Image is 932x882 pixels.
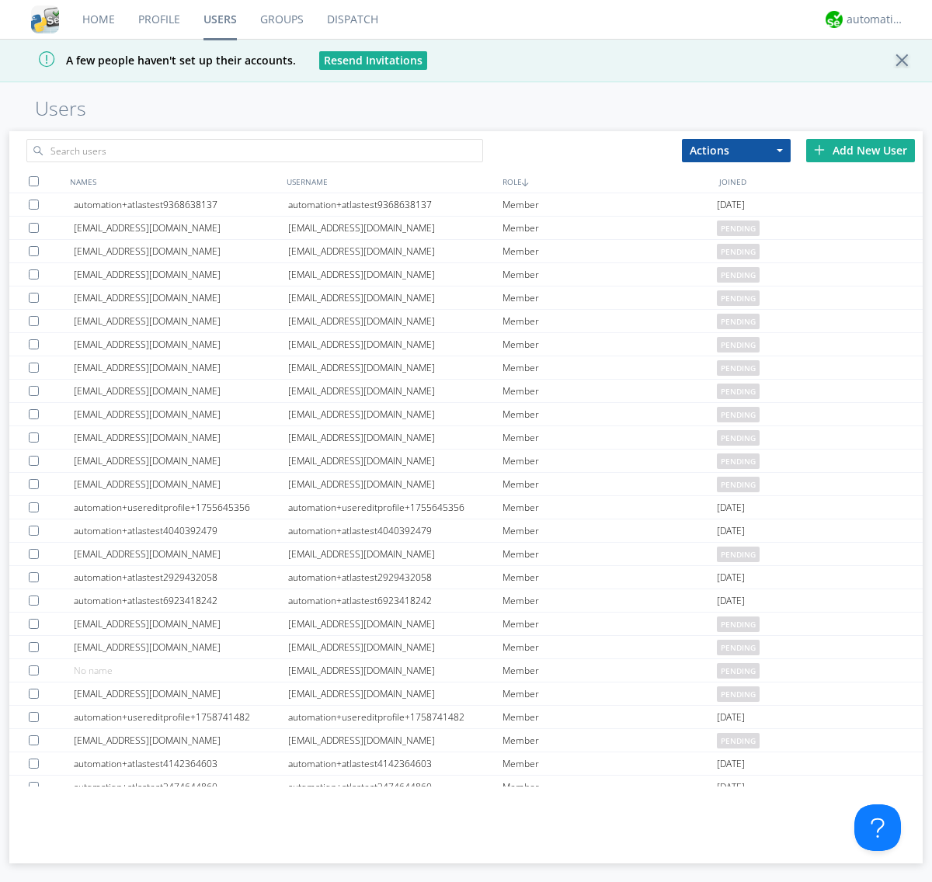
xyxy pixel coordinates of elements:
div: Member [503,403,717,425]
div: USERNAME [283,170,499,193]
span: pending [717,220,760,236]
span: pending [717,686,760,702]
div: Member [503,193,717,216]
div: ROLE [499,170,715,193]
button: Resend Invitations [319,51,427,70]
div: Member [503,636,717,658]
div: [EMAIL_ADDRESS][DOMAIN_NAME] [288,403,503,425]
div: [EMAIL_ADDRESS][DOMAIN_NAME] [288,286,503,309]
span: pending [717,244,760,259]
a: automation+usereditprofile+1758741482automation+usereditprofile+1758741482Member[DATE] [9,706,923,729]
div: [EMAIL_ADDRESS][DOMAIN_NAME] [288,240,503,262]
span: pending [717,267,760,283]
div: Member [503,752,717,775]
div: Member [503,426,717,449]
a: [EMAIL_ADDRESS][DOMAIN_NAME][EMAIL_ADDRESS][DOMAIN_NAME]Memberpending [9,613,923,636]
div: automation+atlastest9368638137 [288,193,503,216]
div: Member [503,519,717,542]
input: Search users [26,139,483,162]
span: pending [717,453,760,469]
div: Member [503,659,717,682]
iframe: Toggle Customer Support [854,804,901,851]
div: [EMAIL_ADDRESS][DOMAIN_NAME] [288,659,503,682]
div: [EMAIL_ADDRESS][DOMAIN_NAME] [74,263,288,286]
a: automation+atlastest6923418242automation+atlastest6923418242Member[DATE] [9,589,923,613]
a: automation+atlastest9368638137automation+atlastest9368638137Member[DATE] [9,193,923,217]
span: A few people haven't set up their accounts. [12,53,296,68]
div: [EMAIL_ADDRESS][DOMAIN_NAME] [288,543,503,565]
div: [EMAIL_ADDRESS][DOMAIN_NAME] [74,310,288,332]
a: [EMAIL_ADDRESS][DOMAIN_NAME][EMAIL_ADDRESS][DOMAIN_NAME]Memberpending [9,403,923,426]
div: automation+atlastest3474644860 [288,776,503,798]
div: Member [503,356,717,379]
div: JOINED [715,170,932,193]
a: [EMAIL_ADDRESS][DOMAIN_NAME][EMAIL_ADDRESS][DOMAIN_NAME]Memberpending [9,217,923,240]
div: [EMAIL_ADDRESS][DOMAIN_NAME] [74,543,288,565]
div: [EMAIL_ADDRESS][DOMAIN_NAME] [288,636,503,658]
div: Member [503,310,717,332]
a: [EMAIL_ADDRESS][DOMAIN_NAME][EMAIL_ADDRESS][DOMAIN_NAME]Memberpending [9,263,923,286]
div: [EMAIL_ADDRESS][DOMAIN_NAME] [288,729,503,752]
span: pending [717,477,760,492]
div: Member [503,566,717,589]
div: [EMAIL_ADDRESS][DOMAIN_NAME] [74,729,288,752]
a: [EMAIL_ADDRESS][DOMAIN_NAME][EMAIL_ADDRESS][DOMAIN_NAME]Memberpending [9,473,923,496]
div: [EMAIL_ADDRESS][DOMAIN_NAME] [74,217,288,239]
a: [EMAIL_ADDRESS][DOMAIN_NAME][EMAIL_ADDRESS][DOMAIN_NAME]Memberpending [9,450,923,473]
div: [EMAIL_ADDRESS][DOMAIN_NAME] [288,450,503,472]
span: pending [717,663,760,679]
a: automation+atlastest2929432058automation+atlastest2929432058Member[DATE] [9,566,923,589]
span: [DATE] [717,193,745,217]
img: plus.svg [814,144,825,155]
div: automation+atlastest6923418242 [288,589,503,612]
span: No name [74,664,113,677]
a: automation+atlastest3474644860automation+atlastest3474644860Member[DATE] [9,776,923,799]
div: [EMAIL_ADDRESS][DOMAIN_NAME] [74,426,288,449]
div: [EMAIL_ADDRESS][DOMAIN_NAME] [288,682,503,705]
div: [EMAIL_ADDRESS][DOMAIN_NAME] [74,613,288,635]
a: [EMAIL_ADDRESS][DOMAIN_NAME][EMAIL_ADDRESS][DOMAIN_NAME]Memberpending [9,380,923,403]
div: Member [503,589,717,612]
div: NAMES [66,170,283,193]
div: [EMAIL_ADDRESS][DOMAIN_NAME] [74,450,288,472]
a: [EMAIL_ADDRESS][DOMAIN_NAME][EMAIL_ADDRESS][DOMAIN_NAME]Memberpending [9,333,923,356]
a: [EMAIL_ADDRESS][DOMAIN_NAME][EMAIL_ADDRESS][DOMAIN_NAME]Memberpending [9,543,923,566]
div: Member [503,776,717,798]
img: cddb5a64eb264b2086981ab96f4c1ba7 [31,5,59,33]
div: [EMAIL_ADDRESS][DOMAIN_NAME] [288,333,503,356]
div: [EMAIL_ADDRESS][DOMAIN_NAME] [74,473,288,495]
div: Member [503,682,717,705]
div: [EMAIL_ADDRESS][DOMAIN_NAME] [288,473,503,495]
a: automation+atlastest4142364603automation+atlastest4142364603Member[DATE] [9,752,923,776]
a: automation+atlastest4040392479automation+atlastest4040392479Member[DATE] [9,519,923,543]
div: automation+usereditprofile+1758741482 [74,706,288,728]
span: pending [717,314,760,329]
div: [EMAIL_ADDRESS][DOMAIN_NAME] [288,380,503,402]
div: automation+usereditprofile+1755645356 [74,496,288,519]
div: automation+atlastest2929432058 [288,566,503,589]
span: [DATE] [717,776,745,799]
span: pending [717,430,760,446]
span: [DATE] [717,566,745,589]
div: Member [503,333,717,356]
span: pending [717,733,760,748]
span: [DATE] [717,496,745,519]
span: pending [717,640,760,655]
span: pending [717,616,760,632]
span: pending [717,337,760,352]
div: Member [503,613,717,635]
a: [EMAIL_ADDRESS][DOMAIN_NAME][EMAIL_ADDRESS][DOMAIN_NAME]Memberpending [9,310,923,333]
div: Member [503,450,717,472]
div: Member [503,286,717,309]
div: [EMAIL_ADDRESS][DOMAIN_NAME] [74,682,288,705]
div: automation+atlastest4142364603 [74,752,288,775]
a: [EMAIL_ADDRESS][DOMAIN_NAME][EMAIL_ADDRESS][DOMAIN_NAME]Memberpending [9,682,923,706]
div: [EMAIL_ADDRESS][DOMAIN_NAME] [288,217,503,239]
div: [EMAIL_ADDRESS][DOMAIN_NAME] [74,286,288,309]
div: automation+atlastest2929432058 [74,566,288,589]
div: automation+atlastest4040392479 [74,519,288,542]
a: [EMAIL_ADDRESS][DOMAIN_NAME][EMAIL_ADDRESS][DOMAIN_NAME]Memberpending [9,426,923,450]
span: pending [717,384,760,399]
div: Member [503,217,717,239]
div: [EMAIL_ADDRESS][DOMAIN_NAME] [288,310,503,332]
